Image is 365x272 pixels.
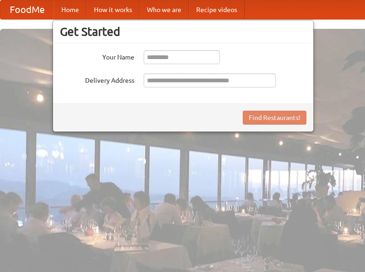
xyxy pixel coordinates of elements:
[60,25,306,39] h3: Get Started
[189,0,245,19] a: Recipe videos
[139,0,189,19] a: Who we are
[0,0,54,19] a: FoodMe
[243,111,306,125] button: Find Restaurants!
[60,50,134,62] label: Your Name
[54,0,86,19] a: Home
[86,0,139,19] a: How it works
[60,73,134,85] label: Delivery Address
